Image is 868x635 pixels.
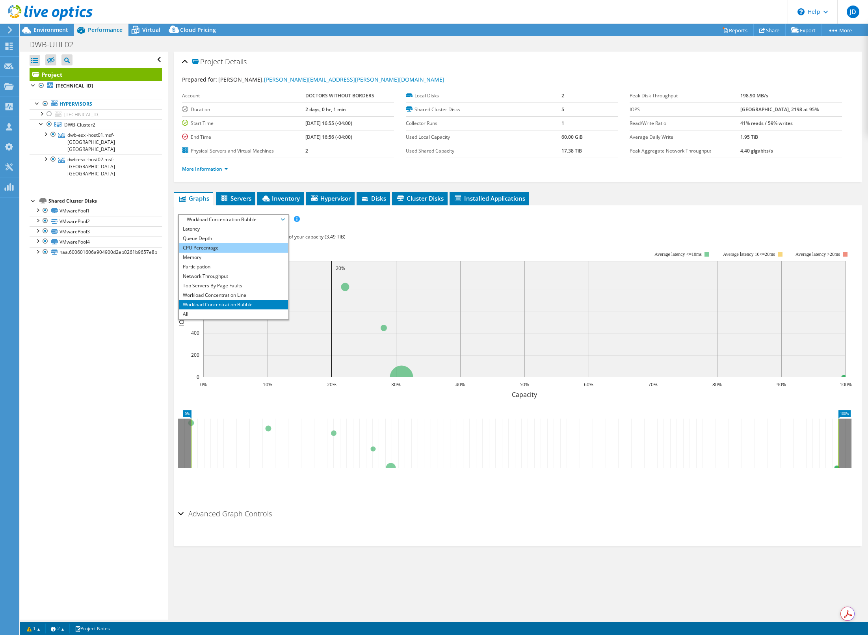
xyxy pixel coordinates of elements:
[263,381,272,388] text: 10%
[200,381,206,388] text: 0%
[197,374,199,380] text: 0
[406,119,561,127] label: Collector Runs
[723,251,775,257] tspan: Average latency 10<=20ms
[305,106,346,113] b: 2 days, 0 hr, 1 min
[561,106,564,113] b: 5
[264,76,444,83] a: [PERSON_NAME][EMAIL_ADDRESS][PERSON_NAME][DOMAIN_NAME]
[391,381,401,388] text: 30%
[716,24,754,36] a: Reports
[822,24,858,36] a: More
[796,251,840,257] text: Average latency >20ms
[839,381,851,388] text: 100%
[512,390,537,399] text: Capacity
[30,109,162,119] a: [TECHNICAL_ID]
[777,381,786,388] text: 90%
[30,226,162,236] a: VMwarePool3
[361,194,386,202] span: Disks
[180,26,216,34] span: Cloud Pricing
[179,224,288,234] li: Latency
[327,381,336,388] text: 20%
[179,243,288,253] li: CPU Percentage
[30,81,162,91] a: [TECHNICAL_ID]
[56,82,93,89] b: [TECHNICAL_ID]
[177,312,186,326] text: IOPS
[740,134,758,140] b: 1.95 TiB
[218,76,444,83] span: [PERSON_NAME],
[179,300,288,309] li: Workload Concentration Bubble
[179,272,288,281] li: Network Throughput
[30,216,162,226] a: VMwarePool2
[69,624,115,633] a: Project Notes
[654,251,702,257] tspan: Average latency <=10ms
[191,330,199,336] text: 400
[182,166,228,172] a: More Information
[261,194,300,202] span: Inventory
[561,120,564,127] b: 1
[561,92,564,99] b: 2
[30,206,162,216] a: VMwarePool1
[30,247,162,257] a: naa.600601606a904900d2eb0261b9657e8b
[305,134,352,140] b: [DATE] 16:56 (-04:00)
[406,133,561,141] label: Used Local Capacity
[182,92,305,100] label: Account
[561,134,583,140] b: 60.00 GiB
[30,155,162,179] a: dwb-esxi-host02.msf-[GEOGRAPHIC_DATA][GEOGRAPHIC_DATA]
[182,76,217,83] label: Prepared for:
[225,57,247,66] span: Details
[630,133,740,141] label: Average Daily Write
[396,194,444,202] span: Cluster Disks
[142,26,160,34] span: Virtual
[336,265,345,272] text: 20%
[30,99,162,109] a: Hypervisors
[630,106,740,114] label: IOPS
[220,194,251,202] span: Servers
[310,194,351,202] span: Hypervisor
[179,281,288,290] li: Top Servers By Page Faults
[182,119,305,127] label: Start Time
[30,130,162,154] a: dwb-esxi-host01.msf-[GEOGRAPHIC_DATA][GEOGRAPHIC_DATA]
[179,234,288,243] li: Queue Depth
[847,6,859,18] span: JD
[797,8,805,15] svg: \n
[182,106,305,114] label: Duration
[630,147,740,155] label: Peak Aggregate Network Throughput
[740,120,793,127] b: 41% reads / 59% writes
[179,309,288,319] li: All
[191,352,199,358] text: 200
[305,147,308,154] b: 2
[740,147,773,154] b: 4.40 gigabits/s
[182,147,305,155] label: Physical Servers and Virtual Machines
[30,236,162,247] a: VMwarePool4
[33,26,68,34] span: Environment
[64,111,100,118] span: [TECHNICAL_ID]
[183,215,284,224] span: Workload Concentration Bubble
[740,92,768,99] b: 198.90 MB/s
[455,381,465,388] text: 40%
[406,92,561,100] label: Local Disks
[64,121,95,128] span: DWB-Cluster2
[234,233,346,240] span: 55% of IOPS falls on 20% of your capacity (3.49 TiB)
[712,381,722,388] text: 80%
[648,381,658,388] text: 70%
[305,120,352,127] b: [DATE] 16:55 (-04:00)
[520,381,529,388] text: 50%
[179,262,288,272] li: Participation
[406,147,561,155] label: Used Shared Capacity
[45,624,70,633] a: 2
[192,58,223,66] span: Project
[88,26,123,34] span: Performance
[305,92,374,99] b: DOCTORS WITHOUT BORDERS
[630,92,740,100] label: Peak Disk Throughput
[48,196,162,206] div: Shared Cluster Disks
[584,381,593,388] text: 60%
[179,253,288,262] li: Memory
[630,119,740,127] label: Read/Write Ratio
[454,194,525,202] span: Installed Applications
[182,133,305,141] label: End Time
[26,40,85,49] h1: DWB-UTIL02
[561,147,582,154] b: 17.38 TiB
[753,24,786,36] a: Share
[178,194,209,202] span: Graphs
[178,506,272,521] h2: Advanced Graph Controls
[30,68,162,81] a: Project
